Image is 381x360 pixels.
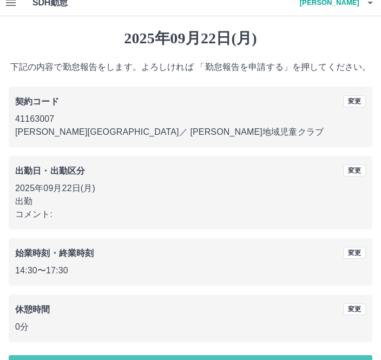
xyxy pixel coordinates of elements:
button: 変更 [343,95,366,107]
h1: 2025年09月22日(月) [9,29,372,48]
b: 始業時刻・終業時刻 [15,248,94,258]
p: 41163007 [15,113,366,126]
p: 0分 [15,320,366,333]
button: 変更 [343,165,366,176]
button: 変更 [343,303,366,315]
b: 休憩時間 [15,305,50,314]
p: 14:30 〜 17:30 [15,264,366,277]
b: 出勤日・出勤区分 [15,166,85,175]
p: コメント: [15,208,366,221]
p: 出勤 [15,195,366,208]
p: 下記の内容で勤怠報告をします。よろしければ 「勤怠報告を申請する」を押してください。 [9,61,372,74]
button: 変更 [343,247,366,259]
p: [PERSON_NAME][GEOGRAPHIC_DATA] ／ [PERSON_NAME]地域児童クラブ [15,126,366,139]
b: 契約コード [15,97,59,106]
p: 2025年09月22日(月) [15,182,366,195]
